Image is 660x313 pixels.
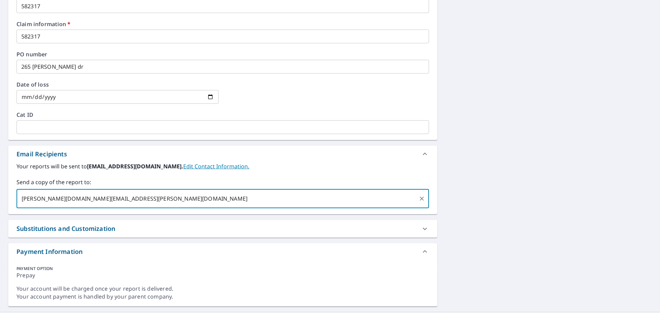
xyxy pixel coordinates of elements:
[16,52,429,57] label: PO number
[16,82,219,87] label: Date of loss
[417,194,427,203] button: Clear
[16,162,429,170] label: Your reports will be sent to
[16,112,429,118] label: Cat ID
[16,271,429,285] div: Prepay
[183,163,249,170] a: EditContactInfo
[16,21,429,27] label: Claim information
[16,149,67,159] div: Email Recipients
[8,220,437,237] div: Substitutions and Customization
[16,285,429,293] div: Your account will be charged once your report is delivered.
[16,224,115,233] div: Substitutions and Customization
[16,178,429,186] label: Send a copy of the report to:
[8,146,437,162] div: Email Recipients
[8,243,437,260] div: Payment Information
[16,266,429,271] div: PAYMENT OPTION
[16,293,429,301] div: Your account payment is handled by your parent company.
[87,163,183,170] b: [EMAIL_ADDRESS][DOMAIN_NAME].
[16,247,82,256] div: Payment Information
